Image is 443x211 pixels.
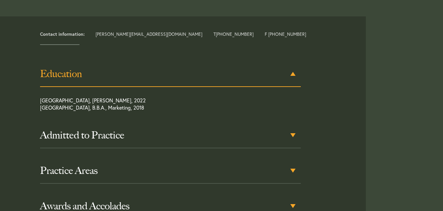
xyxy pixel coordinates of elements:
a: [PHONE_NUMBER] [216,31,254,37]
h3: Education [40,68,301,80]
a: [PERSON_NAME][EMAIL_ADDRESS][DOMAIN_NAME] [96,31,202,37]
h3: Admitted to Practice [40,129,301,141]
p: [GEOGRAPHIC_DATA], [PERSON_NAME], 2022 [GEOGRAPHIC_DATA], B.B.A., Marketing, 2018 [40,97,275,115]
h3: Practice Areas [40,165,301,177]
span: F [PHONE_NUMBER] [265,32,306,36]
span: T [213,32,254,36]
strong: Contact information: [40,31,85,37]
